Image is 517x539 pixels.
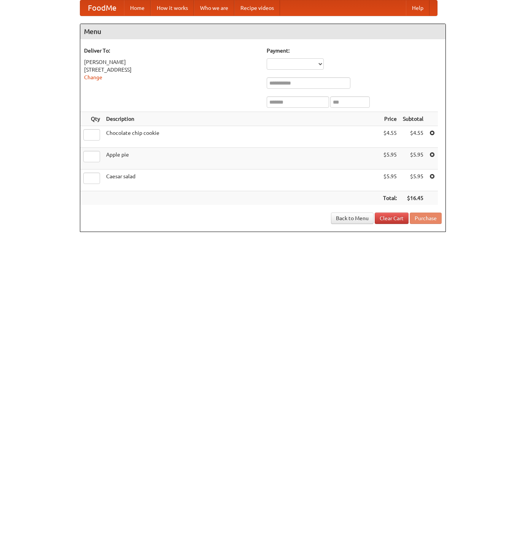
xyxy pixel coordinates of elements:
[400,148,426,170] td: $5.95
[380,126,400,148] td: $4.55
[194,0,234,16] a: Who we are
[151,0,194,16] a: How it works
[400,170,426,191] td: $5.95
[267,47,442,54] h5: Payment:
[406,0,430,16] a: Help
[400,191,426,205] th: $16.45
[380,170,400,191] td: $5.95
[103,148,380,170] td: Apple pie
[80,24,445,39] h4: Menu
[80,0,124,16] a: FoodMe
[124,0,151,16] a: Home
[84,47,259,54] h5: Deliver To:
[400,112,426,126] th: Subtotal
[84,58,259,66] div: [PERSON_NAME]
[380,148,400,170] td: $5.95
[84,66,259,74] div: [STREET_ADDRESS]
[84,74,102,80] a: Change
[103,126,380,148] td: Chocolate chip cookie
[331,213,374,224] a: Back to Menu
[234,0,280,16] a: Recipe videos
[80,112,103,126] th: Qty
[410,213,442,224] button: Purchase
[380,112,400,126] th: Price
[400,126,426,148] td: $4.55
[380,191,400,205] th: Total:
[375,213,409,224] a: Clear Cart
[103,112,380,126] th: Description
[103,170,380,191] td: Caesar salad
